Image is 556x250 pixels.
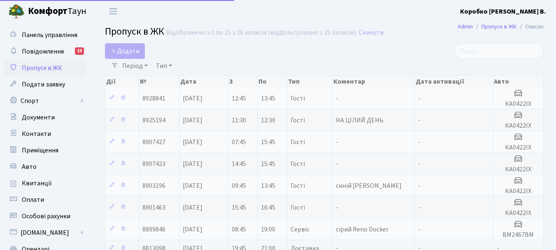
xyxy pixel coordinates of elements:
span: Особові рахунки [22,212,70,221]
span: Додати [110,47,140,56]
span: 14:45 [232,159,246,168]
span: Документи [22,113,55,122]
h5: КА0422ІХ [497,144,540,152]
a: Період [119,59,151,73]
b: Комфорт [28,5,67,18]
img: logo.png [8,3,25,20]
span: сірий Reno Docker [336,225,389,234]
span: - [336,203,338,212]
span: Подати заявку [22,80,65,89]
a: Оплати [4,192,86,208]
span: [DATE] [183,225,202,234]
span: Гості [291,182,305,189]
th: Дії [105,76,139,87]
div: 13 [75,47,84,55]
span: 15:45 [261,159,275,168]
span: - [418,116,421,125]
a: [DOMAIN_NAME] [4,224,86,241]
a: Контакти [4,126,86,142]
span: НА ЦІЛИЙ ДЕНЬ [336,116,384,125]
span: - [336,138,338,147]
span: [DATE] [183,203,202,212]
span: 11:30 [232,116,246,125]
th: Дата [179,76,228,87]
span: 13:45 [261,181,275,190]
th: № [139,76,179,87]
a: Коробко [PERSON_NAME] В. [460,7,546,16]
span: 13:45 [261,94,275,103]
span: 8907423 [142,159,165,168]
span: Приміщення [22,146,58,155]
span: 15:45 [261,138,275,147]
a: Пропуск в ЖК [4,60,86,76]
span: Пропуск в ЖК [105,24,164,39]
span: 08:45 [232,225,246,234]
h5: ВМ2467ВМ [497,231,540,239]
div: Відображено з 1 по 25 з 26 записів (відфільтровано з 25 записів). [166,29,357,37]
a: Спорт [4,93,86,109]
span: [DATE] [183,181,202,190]
span: 8899846 [142,225,165,234]
th: Тип [287,76,333,87]
span: [DATE] [183,94,202,103]
a: Авто [4,159,86,175]
span: [DATE] [183,159,202,168]
span: 09:45 [232,181,246,190]
button: Переключити навігацію [103,5,123,18]
span: 07:45 [232,138,246,147]
a: Панель управління [4,27,86,43]
a: Тип [153,59,175,73]
li: Список [516,22,544,31]
span: 12:45 [232,94,246,103]
span: Гості [291,204,305,211]
span: Повідомлення [22,47,64,56]
span: 8901463 [142,203,165,212]
span: - [418,225,421,234]
span: Авто [22,162,37,171]
span: 16:45 [261,203,275,212]
a: Подати заявку [4,76,86,93]
span: 12:30 [261,116,275,125]
span: Таун [28,5,86,19]
span: - [418,159,421,168]
span: 8907427 [142,138,165,147]
span: Гості [291,161,305,167]
span: Пропуск в ЖК [22,63,62,72]
a: Особові рахунки [4,208,86,224]
span: - [418,94,421,103]
a: Admin [458,22,473,31]
span: Квитанції [22,179,52,188]
span: - [418,138,421,147]
th: Авто [493,76,544,87]
a: Пропуск в ЖК [482,22,516,31]
span: Панель управління [22,30,77,40]
span: [DATE] [183,116,202,125]
span: Оплати [22,195,44,204]
span: Сервіс [291,226,309,233]
span: 8903196 [142,181,165,190]
h5: КА0422ІХ [497,100,540,108]
th: По [258,76,287,87]
nav: breadcrumb [445,18,556,35]
span: - [336,159,338,168]
h5: КА0422ІХ [497,209,540,217]
input: Пошук... [454,43,544,59]
th: Дата активації [415,76,493,87]
a: Квитанції [4,175,86,192]
span: 8928841 [142,94,165,103]
span: - [418,203,421,212]
a: Документи [4,109,86,126]
span: синій [PERSON_NAME] [336,181,402,190]
th: З [228,76,258,87]
h5: KA0422IX [497,187,540,195]
h5: КА0422ІХ [497,122,540,130]
span: Гості [291,95,305,102]
span: [DATE] [183,138,202,147]
span: 15:45 [232,203,246,212]
span: 19:00 [261,225,275,234]
a: Повідомлення13 [4,43,86,60]
th: Коментар [333,76,415,87]
span: Гості [291,117,305,124]
a: Додати [105,43,145,59]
